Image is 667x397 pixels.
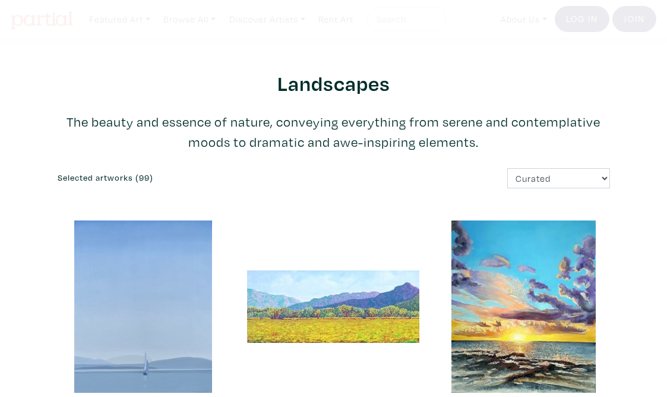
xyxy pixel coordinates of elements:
[555,6,609,32] a: Log In
[58,173,325,183] h6: Selected artworks (99)
[58,112,610,152] p: The beauty and essence of nature, conveying everything from serene and contemplative moods to dra...
[612,6,656,32] a: Join
[84,7,156,31] a: Featured Art
[375,12,435,27] input: Search
[58,70,610,96] h2: Landscapes
[158,7,221,31] a: Browse All
[495,7,552,31] a: About Us
[224,7,311,31] a: Discover Artists
[313,7,359,31] a: Rent Art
